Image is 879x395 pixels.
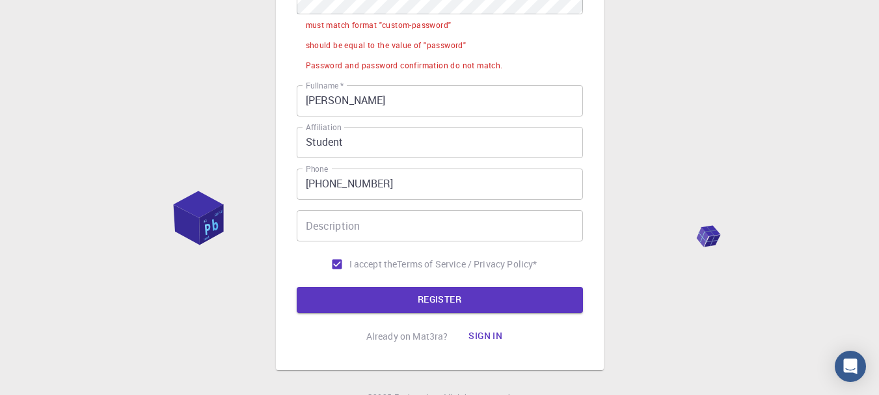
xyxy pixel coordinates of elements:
[349,258,398,271] span: I accept the
[306,19,452,32] div: must match format "custom-password"
[306,122,341,133] label: Affiliation
[397,258,537,271] a: Terms of Service / Privacy Policy*
[306,80,344,91] label: Fullname
[297,287,583,313] button: REGISTER
[397,258,537,271] p: Terms of Service / Privacy Policy *
[306,163,328,174] label: Phone
[366,330,448,343] p: Already on Mat3ra?
[835,351,866,382] div: Open Intercom Messenger
[306,59,503,72] div: Password and password confirmation do not match.
[306,39,467,52] div: should be equal to the value of "password"
[458,323,513,349] button: Sign in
